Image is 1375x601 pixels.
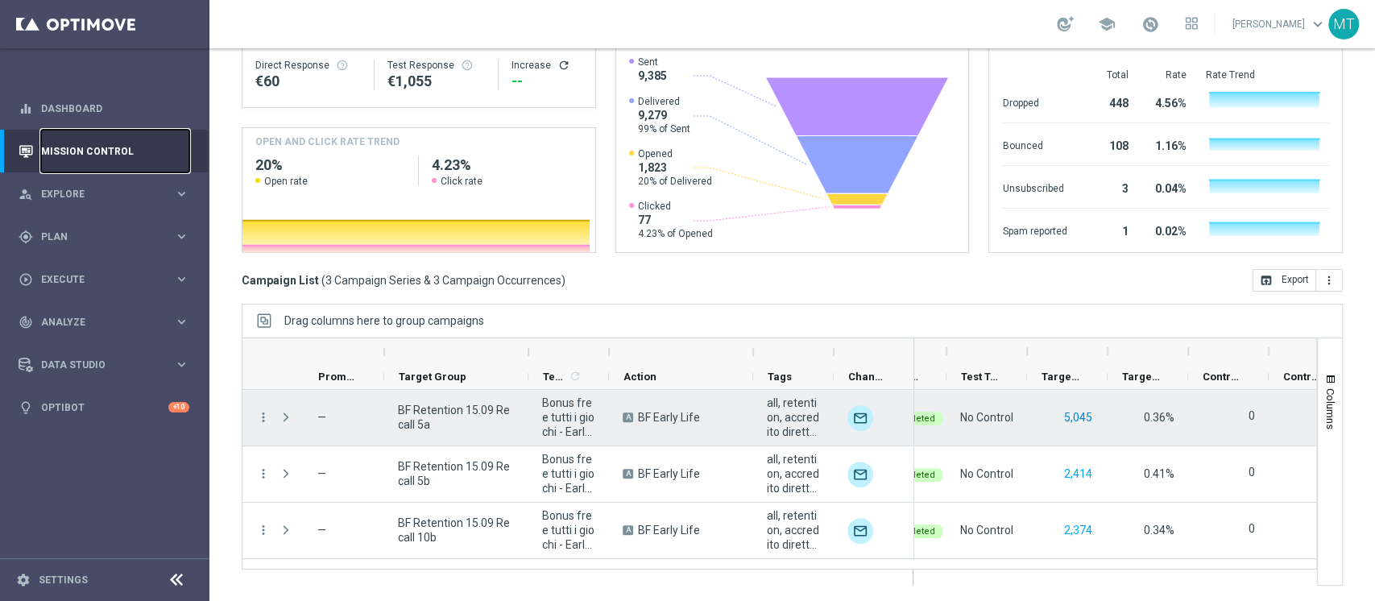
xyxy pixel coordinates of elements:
[1002,174,1066,200] div: Unsubscribed
[19,187,174,201] div: Explore
[318,371,357,383] span: Promotions
[317,466,326,481] span: —
[256,466,271,481] button: more_vert
[256,523,271,537] button: more_vert
[317,410,326,425] span: —
[19,272,174,287] div: Execute
[638,56,667,68] span: Sent
[41,130,189,172] a: Mission Control
[399,371,466,383] span: Target Group
[18,316,190,329] div: track_changes Analyze keyboard_arrow_right
[19,87,189,130] div: Dashboard
[41,360,174,370] span: Data Studio
[18,188,190,201] div: person_search Explore keyboard_arrow_right
[1062,520,1094,541] button: 2,374
[1147,174,1186,200] div: 0.04%
[19,187,33,201] i: person_search
[1147,68,1186,81] div: Rate
[542,396,595,439] span: Bonus free tutti i giochi - Early 1509 Recall 5a
[1062,464,1094,484] button: 2,414
[623,371,656,383] span: Action
[1002,217,1066,242] div: Spam reported
[1309,15,1327,33] span: keyboard_arrow_down
[511,59,582,72] div: Increase
[18,359,190,371] div: Data Studio keyboard_arrow_right
[566,367,582,385] span: Calculate column
[1323,274,1336,287] i: more_vert
[542,452,595,495] span: Bonus free tutti i giochi - Early 1509 Recall 5b
[768,371,792,383] span: Tags
[1283,371,1322,383] span: Control Response Rate
[168,402,189,412] div: +10
[1203,371,1241,383] span: Control Customers
[18,145,190,158] button: Mission Control
[41,386,168,429] a: Optibot
[638,122,690,135] span: 99% of Sent
[623,412,633,422] span: A
[1144,524,1174,537] span: 0.34%
[1147,131,1186,157] div: 1.16%
[1062,408,1094,428] button: 5,045
[1122,371,1161,383] span: Targeted Response Rate
[1147,89,1186,114] div: 4.56%
[1249,521,1255,536] label: 0
[242,273,565,288] h3: Campaign List
[18,273,190,286] button: play_circle_outline Execute keyboard_arrow_right
[441,175,482,188] span: Click rate
[19,230,174,244] div: Plan
[264,175,308,188] span: Open rate
[255,72,361,91] div: €60
[638,466,700,481] span: BF Early Life
[638,68,667,83] span: 9,385
[387,72,486,91] div: €1,055
[638,147,712,160] span: Opened
[1086,68,1128,81] div: Total
[19,130,189,172] div: Mission Control
[638,175,712,188] span: 20% of Delivered
[848,371,887,383] span: Channel
[1147,217,1186,242] div: 0.02%
[19,272,33,287] i: play_circle_outline
[847,405,873,431] div: Optimail
[256,410,271,425] button: more_vert
[41,317,174,327] span: Analyze
[960,523,1013,537] div: No Control
[1086,174,1128,200] div: 3
[767,508,820,552] span: all, retention, accredito diretto, bonus free, starter
[19,386,189,429] div: Optibot
[1002,89,1066,114] div: Dropped
[561,273,565,288] span: )
[242,446,914,503] div: Press SPACE to select this row.
[19,315,174,330] div: Analyze
[317,523,326,537] span: —
[1324,388,1337,429] span: Columns
[174,271,189,287] i: keyboard_arrow_right
[1260,274,1273,287] i: open_in_browser
[242,390,914,446] div: Press SPACE to select this row.
[638,213,713,227] span: 77
[511,72,582,91] div: --
[1144,467,1174,480] span: 0.41%
[18,401,190,414] button: lightbulb Optibot +10
[16,573,31,587] i: settings
[41,87,189,130] a: Dashboard
[623,469,633,479] span: A
[638,523,700,537] span: BF Early Life
[638,227,713,240] span: 4.23% of Opened
[255,155,405,175] h2: 20%
[638,108,690,122] span: 9,279
[1253,269,1316,292] button: open_in_browser Export
[174,314,189,330] i: keyboard_arrow_right
[569,370,582,383] i: refresh
[41,189,174,199] span: Explore
[623,525,633,535] span: A
[638,95,690,108] span: Delivered
[18,102,190,115] div: equalizer Dashboard
[557,59,570,72] button: refresh
[847,518,873,544] div: Optimail
[1002,131,1066,157] div: Bounced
